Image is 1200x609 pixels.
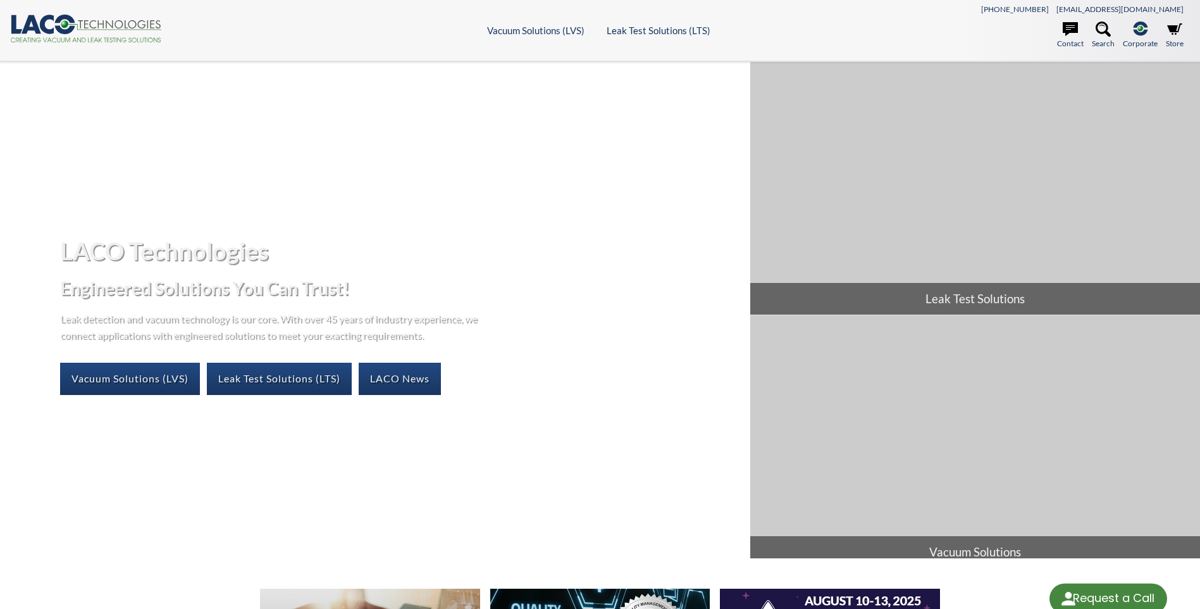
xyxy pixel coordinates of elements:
[359,363,441,394] a: LACO News
[1058,589,1079,609] img: round button
[487,25,585,36] a: Vacuum Solutions (LVS)
[981,4,1049,14] a: [PHONE_NUMBER]
[1092,22,1115,49] a: Search
[1056,4,1184,14] a: [EMAIL_ADDRESS][DOMAIN_NAME]
[1166,22,1184,49] a: Store
[60,363,200,394] a: Vacuum Solutions (LVS)
[207,363,352,394] a: Leak Test Solutions (LTS)
[60,277,740,300] h2: Engineered Solutions You Can Trust!
[1123,37,1158,49] span: Corporate
[1057,22,1084,49] a: Contact
[750,536,1200,568] span: Vacuum Solutions
[60,310,484,342] p: Leak detection and vacuum technology is our core. With over 45 years of industry experience, we c...
[750,283,1200,315] span: Leak Test Solutions
[607,25,710,36] a: Leak Test Solutions (LTS)
[750,62,1200,315] a: Leak Test Solutions
[60,235,740,267] h1: LACO Technologies
[750,315,1200,568] a: Vacuum Solutions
